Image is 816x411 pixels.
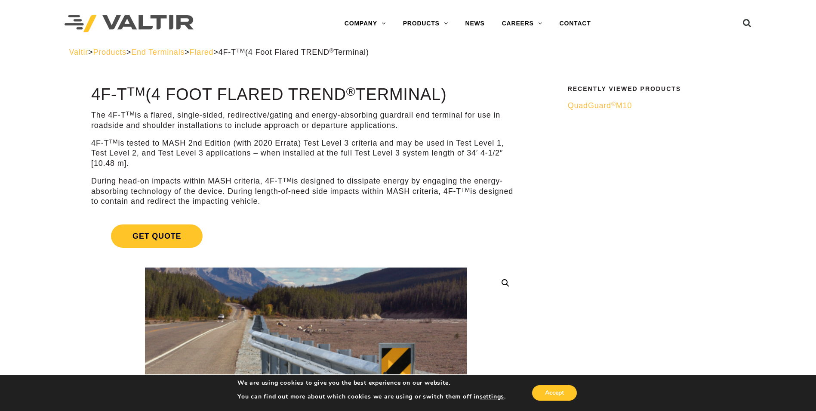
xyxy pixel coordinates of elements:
[126,110,135,117] sup: TM
[69,47,747,57] div: > > > >
[568,86,742,92] h2: Recently Viewed Products
[283,177,292,183] sup: TM
[394,15,457,32] a: PRODUCTS
[65,15,194,33] img: Valtir
[127,84,146,98] sup: TM
[329,47,334,54] sup: ®
[93,48,126,56] a: Products
[69,48,88,56] a: Valtir
[91,138,521,168] p: 4F-T is tested to MASH 2nd Edition (with 2020 Errata) Test Level 3 criteria and may be used in Te...
[493,15,551,32] a: CAREERS
[551,15,600,32] a: CONTACT
[219,48,369,56] span: 4F-T (4 Foot Flared TREND Terminal)
[461,187,470,193] sup: TM
[336,15,394,32] a: COMPANY
[111,224,203,248] span: Get Quote
[611,101,616,107] sup: ®
[346,84,356,98] sup: ®
[237,379,506,387] p: We are using cookies to give you the best experience on our website.
[131,48,185,56] a: End Terminals
[109,138,118,145] sup: TM
[568,101,742,111] a: QuadGuard®M10
[236,47,245,54] sup: TM
[91,176,521,206] p: During head-on impacts within MASH criteria, 4F-T is designed to dissipate energy by engaging the...
[568,101,632,110] span: QuadGuard M10
[91,110,521,131] p: The 4F-T is a flared, single-sided, redirective/gating and energy-absorbing guardrail end termina...
[190,48,214,56] a: Flared
[480,393,504,401] button: settings
[532,385,577,401] button: Accept
[237,393,506,401] p: You can find out more about which cookies we are using or switch them off in .
[91,86,521,104] h1: 4F-T (4 Foot Flared TREND Terminal)
[457,15,493,32] a: NEWS
[91,214,521,258] a: Get Quote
